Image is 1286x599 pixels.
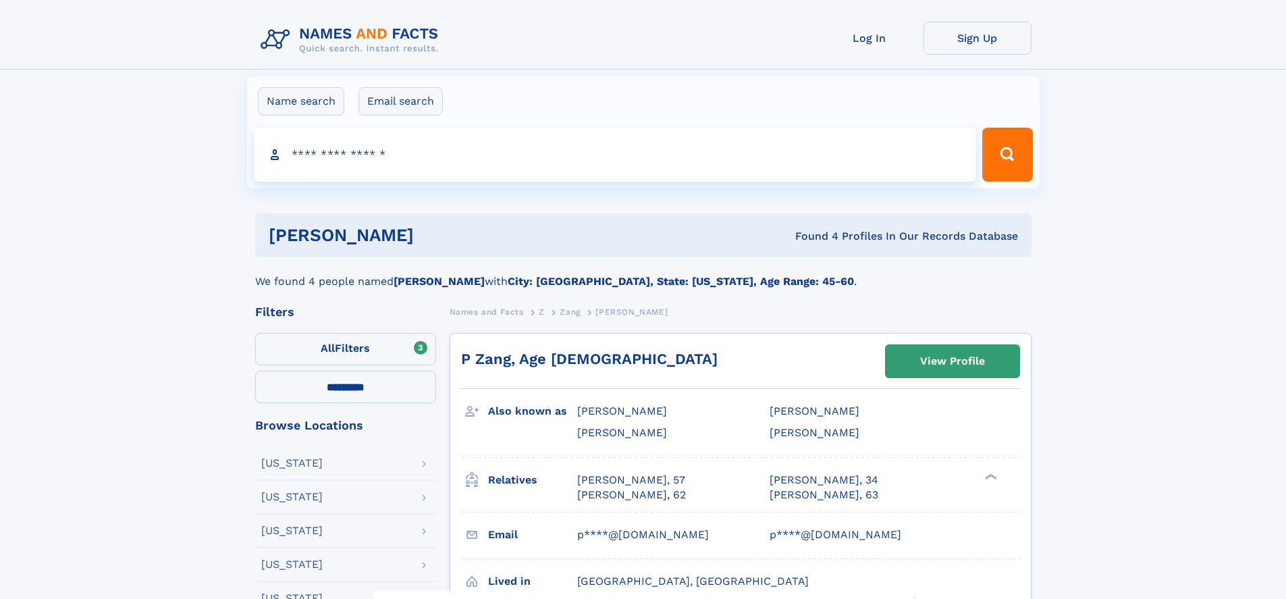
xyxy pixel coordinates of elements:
[269,227,605,244] h1: [PERSON_NAME]
[982,472,998,481] div: ❯
[920,346,985,377] div: View Profile
[261,492,323,502] div: [US_STATE]
[488,469,577,492] h3: Relatives
[595,307,668,317] span: [PERSON_NAME]
[258,87,344,115] label: Name search
[255,306,436,318] div: Filters
[461,350,718,367] a: P Zang, Age [DEMOGRAPHIC_DATA]
[261,559,323,570] div: [US_STATE]
[577,473,685,488] a: [PERSON_NAME], 57
[321,342,335,355] span: All
[923,22,1032,55] a: Sign Up
[358,87,443,115] label: Email search
[539,307,545,317] span: Z
[539,303,545,320] a: Z
[255,22,450,58] img: Logo Names and Facts
[254,128,977,182] input: search input
[261,458,323,469] div: [US_STATE]
[261,525,323,536] div: [US_STATE]
[255,419,436,432] div: Browse Locations
[577,488,686,502] a: [PERSON_NAME], 62
[770,405,859,417] span: [PERSON_NAME]
[577,426,667,439] span: [PERSON_NAME]
[770,473,878,488] a: [PERSON_NAME], 34
[488,400,577,423] h3: Also known as
[255,257,1032,290] div: We found 4 people named with .
[577,405,667,417] span: [PERSON_NAME]
[450,303,524,320] a: Names and Facts
[982,128,1032,182] button: Search Button
[508,275,854,288] b: City: [GEOGRAPHIC_DATA], State: [US_STATE], Age Range: 45-60
[394,275,485,288] b: [PERSON_NAME]
[770,488,878,502] a: [PERSON_NAME], 63
[886,345,1019,377] a: View Profile
[577,575,809,588] span: [GEOGRAPHIC_DATA], [GEOGRAPHIC_DATA]
[770,426,859,439] span: [PERSON_NAME]
[560,307,580,317] span: Zang
[488,523,577,546] h3: Email
[815,22,923,55] a: Log In
[604,229,1018,244] div: Found 4 Profiles In Our Records Database
[488,570,577,593] h3: Lived in
[560,303,580,320] a: Zang
[255,333,436,365] label: Filters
